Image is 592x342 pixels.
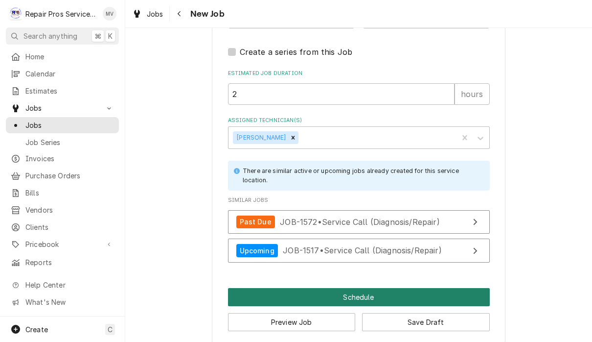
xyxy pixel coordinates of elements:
[108,31,113,41] span: K
[455,83,490,105] div: hours
[280,217,439,226] span: JOB-1572 • Service Call (Diagnosis/Repair)
[228,288,490,331] div: Button Group
[23,31,77,41] span: Search anything
[6,185,119,201] a: Bills
[172,6,187,22] button: Navigate back
[228,210,490,234] a: View Job
[6,49,119,65] a: Home
[6,100,119,116] a: Go to Jobs
[6,202,119,218] a: Vendors
[25,153,114,164] span: Invoices
[25,69,114,79] span: Calendar
[228,288,490,306] button: Schedule
[25,297,113,307] span: What's New
[228,70,490,104] div: Estimated Job Duration
[25,137,114,147] span: Job Series
[128,6,167,22] a: Jobs
[288,131,298,144] div: Remove Caleb Kvale
[25,86,114,96] span: Estimates
[25,171,114,181] span: Purchase Orders
[25,188,114,198] span: Bills
[25,222,114,232] span: Clients
[9,7,23,21] div: Repair Pros Services Inc's Avatar
[6,294,119,310] a: Go to What's New
[228,288,490,306] div: Button Group Row
[228,117,490,148] div: Assigned Technician(s)
[228,196,490,204] span: Similar Jobs
[103,7,116,21] div: Mindy Volker's Avatar
[6,150,119,167] a: Invoices
[108,324,113,335] span: C
[25,120,114,130] span: Jobs
[6,27,119,45] button: Search anything⌘K
[233,131,288,144] div: [PERSON_NAME]
[25,205,114,215] span: Vendors
[228,70,490,77] label: Estimated Job Duration
[283,245,441,255] span: JOB-1517 • Service Call (Diagnosis/Repair)
[362,313,490,331] button: Save Draft
[240,46,353,58] label: Create a series from this Job
[6,83,119,99] a: Estimates
[236,244,278,257] div: Upcoming
[236,216,275,229] div: Past Due
[6,254,119,270] a: Reports
[25,280,113,290] span: Help Center
[94,31,101,41] span: ⌘
[228,196,490,268] div: Similar Jobs
[228,306,490,331] div: Button Group Row
[25,325,48,334] span: Create
[6,117,119,133] a: Jobs
[6,277,119,293] a: Go to Help Center
[6,134,119,150] a: Job Series
[228,117,490,124] label: Assigned Technician(s)
[25,103,99,113] span: Jobs
[6,66,119,82] a: Calendar
[25,9,97,19] div: Repair Pros Services Inc
[228,313,356,331] button: Preview Job
[103,7,116,21] div: MV
[25,257,114,268] span: Reports
[187,7,225,21] span: New Job
[6,219,119,235] a: Clients
[147,9,163,19] span: Jobs
[9,7,23,21] div: R
[6,236,119,252] a: Go to Pricebook
[25,51,114,62] span: Home
[243,167,480,185] div: There are similar active or upcoming jobs already created for this service location.
[6,168,119,184] a: Purchase Orders
[228,239,490,263] a: View Job
[25,239,99,249] span: Pricebook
